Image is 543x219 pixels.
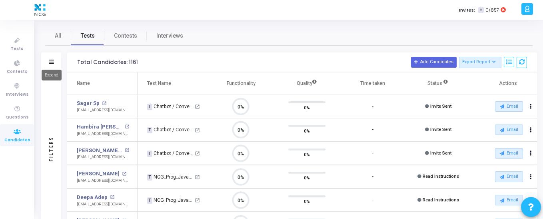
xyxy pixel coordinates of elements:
[77,131,129,137] div: [EMAIL_ADDRESS][DOMAIN_NAME]
[77,147,123,155] a: [PERSON_NAME] [PERSON_NAME]
[147,127,152,134] span: T
[430,127,451,132] span: Invite Sent
[304,197,310,205] span: 0%
[525,171,536,183] button: Actions
[147,103,194,110] div: Chatbot / Conversational AI Engineer Assessment
[208,72,274,95] th: Functionality
[147,197,152,204] span: T
[274,72,340,95] th: Quality
[459,7,475,14] label: Invites:
[459,57,502,68] button: Export Report
[77,79,90,88] div: Name
[7,68,27,75] span: Contests
[147,126,194,133] div: Chatbot / Conversational AI Engineer Assessment
[6,114,28,121] span: Questions
[77,178,129,184] div: [EMAIL_ADDRESS][DOMAIN_NAME]
[525,101,536,112] button: Actions
[77,170,120,178] a: [PERSON_NAME]
[77,59,138,66] div: Total Candidates: 1161
[471,72,537,95] th: Actions
[122,172,126,176] mat-icon: open_in_new
[195,151,200,156] mat-icon: open_in_new
[195,175,200,180] mat-icon: open_in_new
[147,174,152,181] span: T
[77,107,129,113] div: [EMAIL_ADDRESS][DOMAIN_NAME]
[42,70,62,80] div: Expand
[411,57,457,67] button: Add Candidates
[423,197,459,203] span: Read Instructions
[525,148,536,159] button: Actions
[147,104,152,110] span: T
[430,104,451,109] span: Invite Sent
[55,32,62,40] span: All
[77,193,108,201] a: Deepa Adep
[372,150,373,157] div: -
[77,99,100,107] a: Sagar Sp
[102,101,106,106] mat-icon: open_in_new
[125,148,129,153] mat-icon: open_in_new
[110,195,114,199] mat-icon: open_in_new
[485,7,499,14] span: 0/857
[147,197,194,204] div: NCG_Prog_JavaFS_2025_Test
[478,7,483,13] span: T
[77,154,129,160] div: [EMAIL_ADDRESS][DOMAIN_NAME]
[423,174,459,179] span: Read Instructions
[125,125,129,129] mat-icon: open_in_new
[304,127,310,135] span: 0%
[525,125,536,136] button: Actions
[138,72,208,95] th: Test Name
[6,91,28,98] span: Interviews
[495,195,523,205] button: Email
[372,103,373,110] div: -
[360,79,385,88] div: Time taken
[114,32,137,40] span: Contests
[156,32,183,40] span: Interviews
[32,2,48,18] img: logo
[304,103,310,111] span: 0%
[77,123,123,131] a: Hambira [PERSON_NAME]
[11,46,23,52] span: Tests
[48,104,55,193] div: Filters
[405,72,471,95] th: Status
[430,151,451,156] span: Invite Sent
[81,32,95,40] span: Tests
[495,171,523,182] button: Email
[372,173,373,180] div: -
[495,125,523,135] button: Email
[195,104,200,109] mat-icon: open_in_new
[304,151,310,159] span: 0%
[147,150,194,157] div: Chatbot / Conversational AI Engineer Assessment
[4,137,30,144] span: Candidates
[495,148,523,159] button: Email
[195,128,200,133] mat-icon: open_in_new
[77,201,129,207] div: [EMAIL_ADDRESS][DOMAIN_NAME]
[495,101,523,112] button: Email
[304,174,310,182] span: 0%
[147,151,152,157] span: T
[195,198,200,203] mat-icon: open_in_new
[372,127,373,133] div: -
[147,173,194,181] div: NCG_Prog_JavaFS_2025_Test
[372,197,373,204] div: -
